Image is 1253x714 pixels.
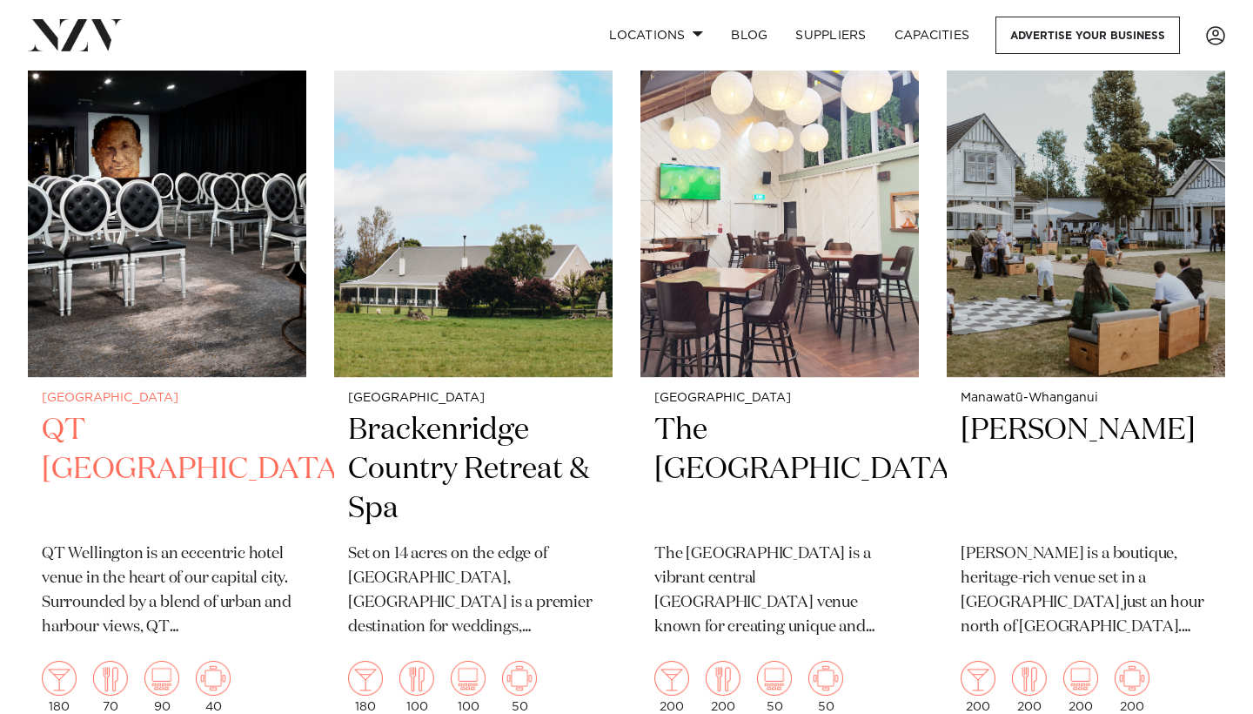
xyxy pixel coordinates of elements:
[654,661,689,696] img: cocktail.png
[1012,661,1047,696] img: dining.png
[42,392,292,405] small: [GEOGRAPHIC_DATA]
[706,661,740,713] div: 200
[399,661,434,713] div: 100
[451,661,486,696] img: theatre.png
[42,411,292,529] h2: QT [GEOGRAPHIC_DATA]
[961,411,1211,529] h2: [PERSON_NAME]
[348,411,599,529] h2: Brackenridge Country Retreat & Spa
[42,661,77,696] img: cocktail.png
[196,661,231,696] img: meeting.png
[1115,661,1149,696] img: meeting.png
[348,661,383,713] div: 180
[42,542,292,640] p: QT Wellington is an eccentric hotel venue in the heart of our capital city. Surrounded by a blend...
[654,392,905,405] small: [GEOGRAPHIC_DATA]
[654,661,689,713] div: 200
[399,661,434,696] img: dining.png
[781,17,880,54] a: SUPPLIERS
[42,661,77,713] div: 180
[717,17,781,54] a: BLOG
[28,19,123,51] img: nzv-logo.png
[808,661,843,696] img: meeting.png
[961,661,995,696] img: cocktail.png
[706,661,740,696] img: dining.png
[502,661,537,713] div: 50
[1012,661,1047,713] div: 200
[1115,661,1149,713] div: 200
[1063,661,1098,713] div: 200
[808,661,843,713] div: 50
[961,661,995,713] div: 200
[196,661,231,713] div: 40
[348,661,383,696] img: cocktail.png
[757,661,792,696] img: theatre.png
[961,392,1211,405] small: Manawatū-Whanganui
[451,661,486,713] div: 100
[881,17,984,54] a: Capacities
[595,17,717,54] a: Locations
[995,17,1180,54] a: Advertise your business
[144,661,179,696] img: theatre.png
[757,661,792,713] div: 50
[348,542,599,640] p: Set on 14 acres on the edge of [GEOGRAPHIC_DATA], [GEOGRAPHIC_DATA] is a premier destination for ...
[961,542,1211,640] p: [PERSON_NAME] is a boutique, heritage-rich venue set in a [GEOGRAPHIC_DATA] just an hour north of...
[1063,661,1098,696] img: theatre.png
[93,661,128,713] div: 70
[502,661,537,696] img: meeting.png
[144,661,179,713] div: 90
[654,411,905,529] h2: The [GEOGRAPHIC_DATA]
[348,392,599,405] small: [GEOGRAPHIC_DATA]
[654,542,905,640] p: The [GEOGRAPHIC_DATA] is a vibrant central [GEOGRAPHIC_DATA] venue known for creating unique and ...
[93,661,128,696] img: dining.png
